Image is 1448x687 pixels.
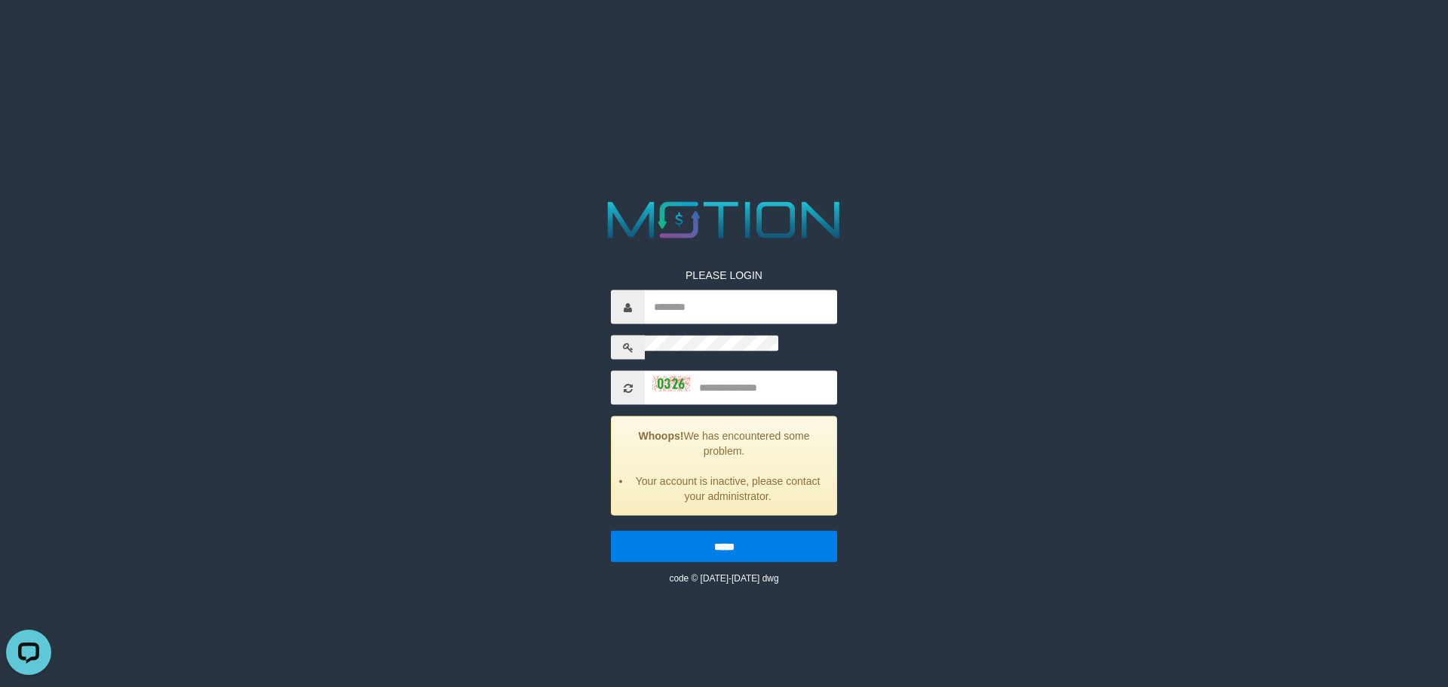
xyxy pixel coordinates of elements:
small: code © [DATE]-[DATE] dwg [669,573,778,584]
button: Open LiveChat chat widget [6,6,51,51]
img: MOTION_logo.png [597,195,851,245]
strong: Whoops! [639,430,684,442]
p: PLEASE LOGIN [611,268,837,283]
div: We has encountered some problem. [611,416,837,516]
img: captcha [652,376,690,391]
li: Your account is inactive, please contact your administrator. [630,474,825,504]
